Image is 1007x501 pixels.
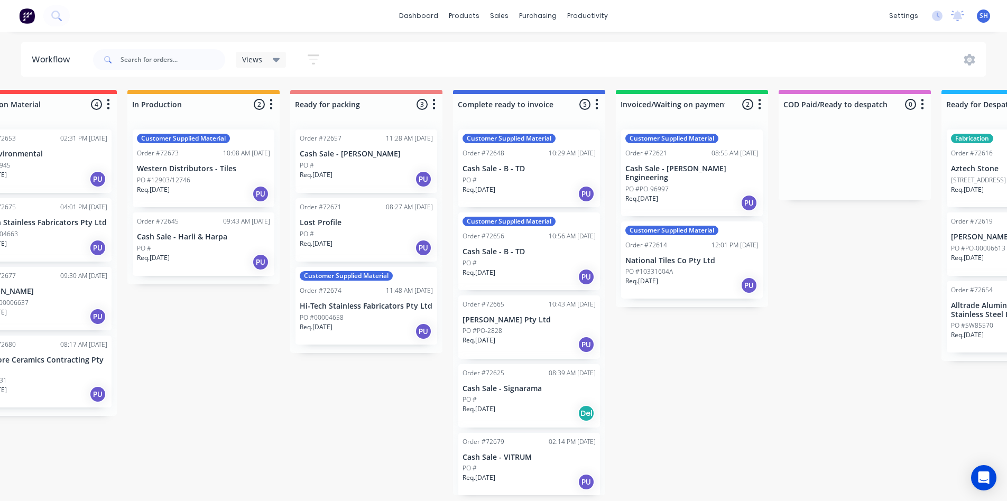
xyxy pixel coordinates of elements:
div: PU [415,171,432,188]
p: PO #PO-96997 [625,184,669,194]
div: 02:31 PM [DATE] [60,134,107,143]
p: PO # [300,161,314,170]
p: Req. [DATE] [137,185,170,194]
div: 10:29 AM [DATE] [549,149,596,158]
p: PO # [137,244,151,253]
div: Order #72671 [300,202,341,212]
p: Cash Sale - VITRUM [463,453,596,462]
div: Order #72654 [951,285,993,295]
p: Cash Sale - B - TD [463,247,596,256]
img: Factory [19,8,35,24]
div: productivity [562,8,613,24]
p: Req. [DATE] [463,473,495,483]
div: PU [578,268,595,285]
div: Order #72665 [463,300,504,309]
div: Order #72673 [137,149,179,158]
p: Req. [DATE] [300,322,332,332]
p: Cash Sale - Signarama [463,384,596,393]
div: 08:55 AM [DATE] [712,149,759,158]
div: 12:01 PM [DATE] [712,240,759,250]
p: PO #12903/12746 [137,175,190,185]
div: Order #7262508:39 AM [DATE]Cash Sale - SignaramaPO #Req.[DATE]Del [458,364,600,428]
div: 08:17 AM [DATE] [60,340,107,349]
div: Order #72648 [463,149,504,158]
div: Order #72656 [463,231,504,241]
p: Req. [DATE] [951,330,984,340]
p: Western Distributors - Tiles [137,164,270,173]
div: PU [415,239,432,256]
div: Customer Supplied MaterialOrder #7264810:29 AM [DATE]Cash Sale - B - TDPO #Req.[DATE]PU [458,129,600,207]
p: PO # [463,463,477,473]
p: Req. [DATE] [625,194,658,203]
p: PO # [463,395,477,404]
p: Req. [DATE] [463,404,495,414]
div: Order #7267108:27 AM [DATE]Lost ProfilePO #Req.[DATE]PU [295,198,437,262]
p: PO # [300,229,314,239]
div: products [444,8,485,24]
div: Order #7267902:14 PM [DATE]Cash Sale - VITRUMPO #Req.[DATE]PU [458,433,600,496]
div: 10:43 AM [DATE] [549,300,596,309]
div: PU [578,474,595,490]
div: 11:28 AM [DATE] [386,134,433,143]
div: settings [884,8,923,24]
div: Fabrication [951,134,993,143]
div: Customer Supplied Material [300,271,393,281]
p: PO #SW85570 [951,321,993,330]
div: 08:39 AM [DATE] [549,368,596,378]
div: 04:01 PM [DATE] [60,202,107,212]
div: Order #72616 [951,149,993,158]
div: Order #72657 [300,134,341,143]
div: 09:43 AM [DATE] [223,217,270,226]
div: Customer Supplied Material [625,134,718,143]
div: Order #72621 [625,149,667,158]
div: Customer Supplied Material [463,134,556,143]
p: National Tiles Co Pty Ltd [625,256,759,265]
div: Order #72614 [625,240,667,250]
div: Customer Supplied MaterialOrder #7265610:56 AM [DATE]Cash Sale - B - TDPO #Req.[DATE]PU [458,212,600,290]
div: 10:56 AM [DATE] [549,231,596,241]
span: SH [980,11,988,21]
span: Views [242,54,262,65]
div: Order #72674 [300,286,341,295]
div: Workflow [32,53,75,66]
input: Search for orders... [121,49,225,70]
div: Order #72625 [463,368,504,378]
p: PO #PO-2828 [463,326,502,336]
div: 09:30 AM [DATE] [60,271,107,281]
div: PU [89,239,106,256]
div: Customer Supplied MaterialOrder #7267310:08 AM [DATE]Western Distributors - TilesPO #12903/12746R... [133,129,274,207]
p: [STREET_ADDRESS] [951,175,1006,185]
div: purchasing [514,8,562,24]
div: Order #7264509:43 AM [DATE]Cash Sale - Harli & HarpaPO #Req.[DATE]PU [133,212,274,276]
p: [PERSON_NAME] Pty Ltd [463,316,596,324]
p: Cash Sale - [PERSON_NAME] Engineering [625,164,759,182]
div: PU [252,254,269,271]
div: Open Intercom Messenger [971,465,996,490]
div: PU [415,323,432,340]
div: Customer Supplied MaterialOrder #7261412:01 PM [DATE]National Tiles Co Pty LtdPO #10331604AReq.[D... [621,221,763,299]
p: PO # [463,175,477,185]
div: Customer Supplied MaterialOrder #7262108:55 AM [DATE]Cash Sale - [PERSON_NAME] EngineeringPO #PO-... [621,129,763,216]
p: PO #10331604A [625,267,673,276]
div: Order #7266510:43 AM [DATE][PERSON_NAME] Pty LtdPO #PO-2828Req.[DATE]PU [458,295,600,359]
div: Order #72645 [137,217,179,226]
p: Req. [DATE] [137,253,170,263]
p: Lost Profile [300,218,433,227]
div: 08:27 AM [DATE] [386,202,433,212]
div: Customer Supplied Material [625,226,718,235]
p: Cash Sale - Harli & Harpa [137,233,270,242]
p: Req. [DATE] [951,185,984,194]
div: PU [578,336,595,353]
div: PU [578,185,595,202]
div: Customer Supplied Material [137,134,230,143]
p: Req. [DATE] [300,239,332,248]
p: PO # [463,258,477,268]
p: Cash Sale - B - TD [463,164,596,173]
div: Order #72679 [463,437,504,447]
p: Req. [DATE] [300,170,332,180]
p: Req. [DATE] [463,268,495,277]
div: PU [741,194,757,211]
div: 10:08 AM [DATE] [223,149,270,158]
p: Hi-Tech Stainless Fabricators Pty Ltd [300,302,433,311]
div: PU [89,308,106,325]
